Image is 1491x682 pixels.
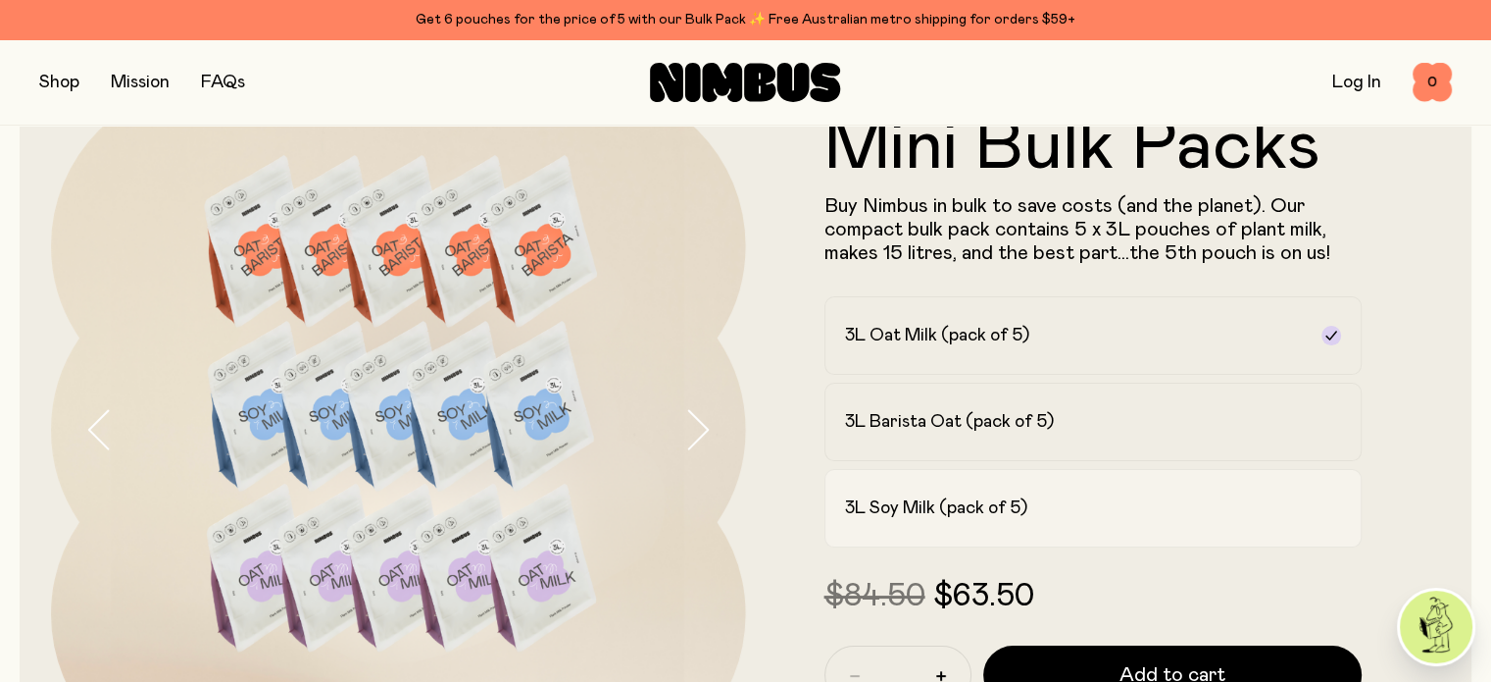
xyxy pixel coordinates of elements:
a: Log In [1332,74,1381,91]
span: $63.50 [933,581,1034,612]
span: Buy Nimbus in bulk to save costs (and the planet). Our compact bulk pack contains 5 x 3L pouches ... [824,196,1330,263]
h2: 3L Barista Oat (pack of 5) [845,410,1054,434]
img: agent [1400,591,1472,663]
a: FAQs [201,74,245,91]
h2: 3L Oat Milk (pack of 5) [845,324,1029,347]
h2: 3L Soy Milk (pack of 5) [845,497,1027,520]
span: $84.50 [824,581,925,612]
a: Mission [111,74,170,91]
button: 0 [1413,63,1452,102]
div: Get 6 pouches for the price of 5 with our Bulk Pack ✨ Free Australian metro shipping for orders $59+ [39,8,1452,31]
h1: Mini Bulk Packs [824,112,1363,183]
